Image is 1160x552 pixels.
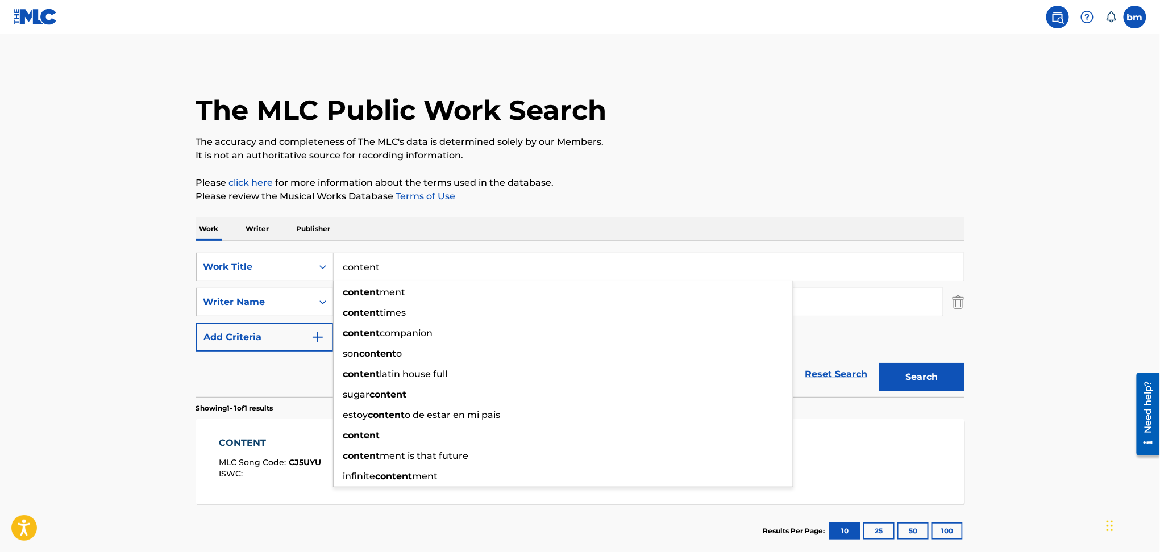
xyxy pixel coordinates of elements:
strong: content [376,471,413,482]
strong: content [370,389,407,400]
div: Drag [1107,509,1113,543]
h1: The MLC Public Work Search [196,93,607,127]
p: The accuracy and completeness of The MLC's data is determined solely by our Members. [196,135,964,149]
img: search [1051,10,1065,24]
iframe: Chat Widget [1103,497,1160,552]
img: 9d2ae6d4665cec9f34b9.svg [311,331,325,344]
span: times [380,307,406,318]
p: Results Per Page: [763,526,828,536]
p: Please review the Musical Works Database [196,190,964,203]
button: 10 [829,522,860,540]
p: Writer [243,217,273,241]
strong: content [360,348,397,359]
a: Terms of Use [394,191,456,202]
img: help [1080,10,1094,24]
span: companion [380,328,433,338]
button: 25 [863,522,895,540]
strong: content [368,409,405,420]
div: Work Title [203,260,306,274]
p: Work [196,217,222,241]
p: Please for more information about the terms used in the database. [196,176,964,190]
span: o [397,348,402,359]
button: Add Criteria [196,323,334,352]
iframe: Resource Center [1128,368,1160,459]
strong: content [343,328,380,338]
span: o de estar en mi pais [405,409,501,420]
span: ment is that future [380,450,469,461]
span: MLC Song Code : [219,457,289,467]
span: CJ5UYU [289,457,321,467]
span: ment [413,471,438,482]
div: Writer Name [203,295,306,309]
span: ment [380,287,406,298]
strong: content [343,287,380,298]
strong: content [343,307,380,318]
p: It is not an authoritative source for recording information. [196,149,964,162]
span: estoy [343,409,368,420]
strong: content [343,450,380,461]
strong: content [343,430,380,441]
strong: content [343,369,380,379]
span: latin house full [380,369,448,379]
button: 50 [897,522,929,540]
span: ISWC : [219,469,246,479]
a: Public Search [1046,6,1069,28]
span: sugar [343,389,370,400]
span: son [343,348,360,359]
a: CONTENTMLC Song Code:CJ5UYUISWC:Writers (1)[PERSON_NAME]Recording Artists (7)YNDLING, [GEOGRAPHIC... [196,419,964,504]
button: 100 [932,522,963,540]
form: Search Form [196,253,964,397]
a: click here [229,177,273,188]
img: MLC Logo [14,9,57,25]
p: Publisher [293,217,334,241]
div: User Menu [1124,6,1146,28]
div: Notifications [1105,11,1117,23]
div: Help [1076,6,1099,28]
div: CONTENT [219,436,321,450]
p: Showing 1 - 1 of 1 results [196,403,273,413]
button: Search [879,363,964,391]
a: Reset Search [800,362,874,387]
span: infinite [343,471,376,482]
img: Delete Criterion [952,288,964,316]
